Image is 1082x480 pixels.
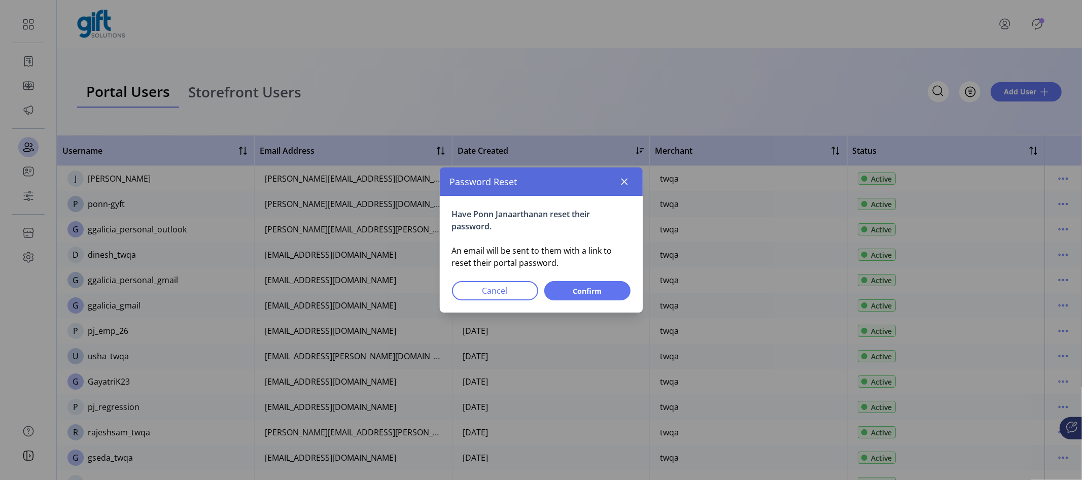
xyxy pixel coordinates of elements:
[450,175,517,189] span: Password Reset
[452,208,631,232] p: Have Ponn Janaarthanan reset their password.
[452,281,538,300] button: Cancel
[557,286,617,296] span: Confirm
[465,285,525,297] span: Cancel
[544,281,631,300] button: Confirm
[452,245,631,269] p: An email will be sent to them with a link to reset their portal password.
